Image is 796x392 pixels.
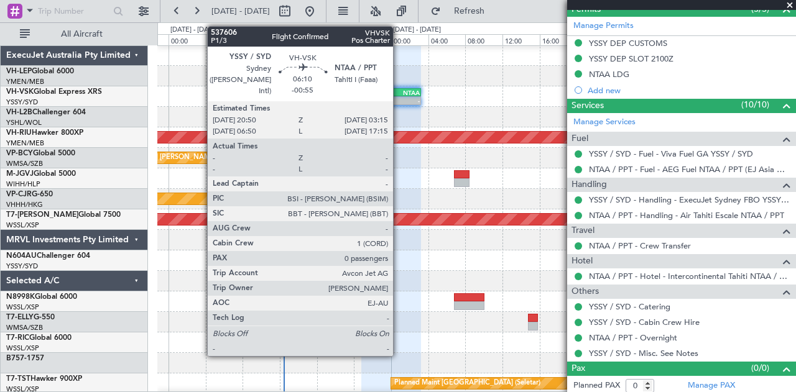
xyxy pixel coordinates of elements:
div: - [363,97,391,104]
div: 16:00 [317,34,354,45]
a: VH-RIUHawker 800XP [6,129,83,137]
div: YSSY DEP SLOT 2100Z [589,53,673,64]
div: 08:00 [465,34,502,45]
a: YSSY / SYD - Fuel - Viva Fuel GA YSSY / SYD [589,148,753,159]
div: 12:00 [502,34,540,45]
div: NTAA [391,89,420,96]
a: YMEN/MEB [6,77,44,86]
span: VP-BCY [6,150,33,157]
a: Manage Services [573,116,636,129]
span: Others [572,285,599,299]
span: Hotel [572,254,593,268]
a: YSHL/WOL [6,118,42,127]
span: (10/10) [741,98,769,111]
a: WMSA/SZB [6,159,43,168]
a: YSSY / SYD - Handling - ExecuJet Sydney FBO YSSY / SYD [589,194,790,205]
label: Planned PAX [573,380,620,392]
a: T7-TSTHawker 900XP [6,375,82,383]
a: WSSL/XSP [6,303,39,312]
a: WIHH/HLP [6,180,40,189]
a: YSSY / SYD - Cabin Crew Hire [589,317,700,327]
span: T7-ELLY [6,314,34,321]
span: Permits [572,2,601,17]
span: All Aircraft [32,30,131,39]
span: N604AU [6,252,37,260]
button: Refresh [425,1,499,21]
span: (0/0) [751,362,769,375]
a: N8998KGlobal 6000 [6,293,77,301]
a: YSSY/SYD [6,98,38,107]
span: VH-LEP [6,68,32,75]
a: NTAA / PPT - Fuel - AEG Fuel NTAA / PPT (EJ Asia Only) [589,164,790,175]
span: T7-RIC [6,334,29,342]
a: Manage Permits [573,20,634,32]
div: 20:00 [354,34,391,45]
a: YSSY / SYD - Catering [589,301,670,312]
div: 12:00 [280,34,317,45]
a: WMSA/SZB [6,323,43,332]
span: Refresh [443,7,496,16]
a: NTAA / PPT - Hotel - Intercontinental Tahiti NTAA / PPT [589,271,790,281]
a: Manage PAX [688,380,735,392]
div: YSSY [363,89,391,96]
a: VH-L2BChallenger 604 [6,109,86,116]
a: WSSL/XSP [6,221,39,230]
a: T7-[PERSON_NAME]Global 7500 [6,211,121,219]
span: Services [572,99,604,113]
div: 04:00 [428,34,466,45]
div: 00:00 [169,34,206,45]
div: [DATE] - [DATE] [170,25,218,35]
a: T7-ELLYG-550 [6,314,55,321]
button: All Aircraft [14,24,135,44]
div: 16:00 [540,34,577,45]
a: M-JGVJGlobal 5000 [6,170,76,178]
div: 00:00 [391,34,428,45]
span: M-JGVJ [6,170,34,178]
a: WSSL/XSP [6,344,39,353]
a: YSSY/SYD [6,262,38,271]
span: Handling [572,178,607,192]
a: N604AUChallenger 604 [6,252,90,260]
div: [DATE] - [DATE] [393,25,441,35]
a: VP-BCYGlobal 5000 [6,150,75,157]
a: VP-CJRG-650 [6,191,53,198]
input: Trip Number [38,2,109,21]
div: Add new [588,85,790,96]
div: 08:00 [243,34,280,45]
div: NTAA LDG [589,69,629,80]
span: VH-VSK [6,88,34,96]
a: VHHH/HKG [6,200,43,209]
div: 04:00 [206,34,243,45]
span: T7-TST [6,375,30,383]
a: YSSY / SYD - Misc. See Notes [589,348,698,358]
span: T7-[PERSON_NAME] [6,211,78,219]
span: VH-RIU [6,129,32,137]
a: B757-1757 [6,355,44,362]
span: VH-L2B [6,109,32,116]
a: VH-VSKGlobal Express XRS [6,88,102,96]
span: Fuel [572,132,588,146]
a: NTAA / PPT - Handling - Air Tahiti Escale NTAA / PPT [589,210,784,221]
span: Pax [572,362,585,376]
a: NTAA / PPT - Overnight [589,332,677,343]
a: T7-RICGlobal 6000 [6,334,72,342]
a: NTAA / PPT - Crew Transfer [589,240,691,251]
a: VH-LEPGlobal 6000 [6,68,74,75]
span: Travel [572,224,595,238]
div: - [391,97,420,104]
a: YMEN/MEB [6,139,44,148]
span: [DATE] - [DATE] [211,6,270,17]
div: YSSY DEP CUSTOMS [589,38,667,48]
span: B757-1 [6,355,31,362]
span: VP-CJR [6,191,32,198]
span: N8998K [6,293,35,301]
